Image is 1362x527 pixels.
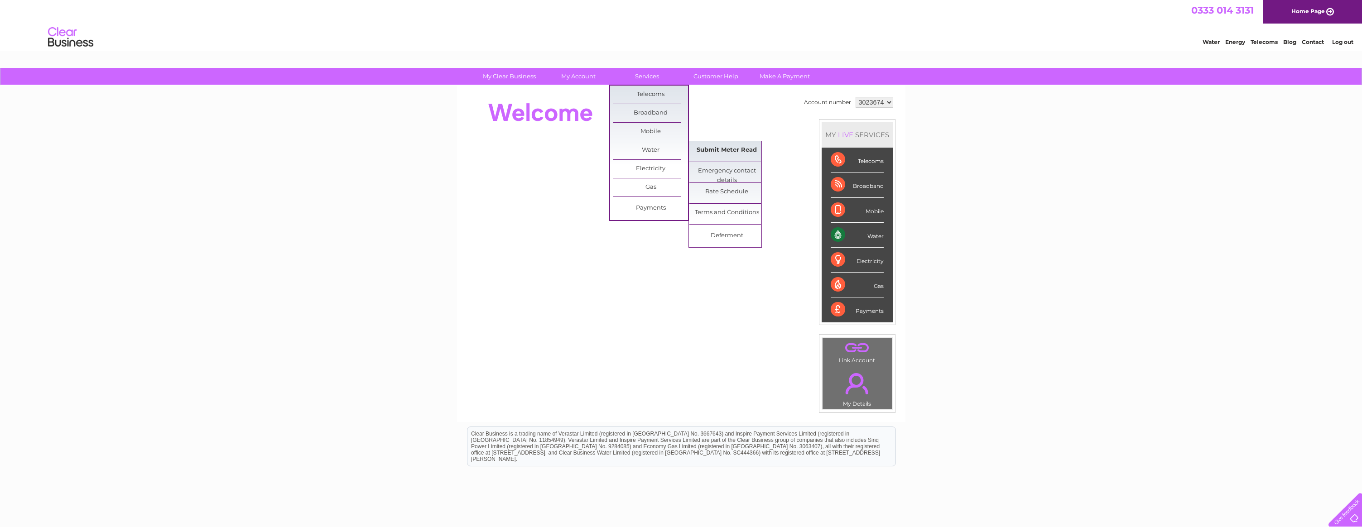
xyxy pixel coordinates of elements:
a: 0333 014 3131 [1191,5,1254,16]
a: Deferment [689,227,764,245]
div: MY SERVICES [822,122,893,148]
a: Payments [613,199,688,217]
a: Submit Meter Read [689,141,764,159]
a: Emergency contact details [689,162,764,180]
div: Water [831,223,884,248]
a: Blog [1283,38,1296,45]
div: Broadband [831,172,884,197]
img: logo.png [48,24,94,51]
a: Telecoms [1251,38,1278,45]
div: Payments [831,297,884,322]
a: Services [610,68,684,85]
a: Energy [1225,38,1245,45]
a: Water [1203,38,1220,45]
div: Telecoms [831,148,884,172]
a: Make A Payment [747,68,822,85]
a: My Clear Business [472,68,547,85]
td: Account number [802,95,853,110]
td: My Details [822,365,892,410]
a: Gas [613,178,688,196]
a: Telecoms [613,86,688,104]
a: Rate Schedule [689,183,764,201]
a: . [825,340,890,356]
a: Broadband [613,104,688,122]
a: Electricity [613,160,688,178]
div: Electricity [831,248,884,273]
div: Gas [831,273,884,297]
a: Terms and Conditions [689,204,764,222]
a: Log out [1332,38,1353,45]
a: Mobile [613,123,688,141]
a: Contact [1302,38,1324,45]
a: . [825,368,890,399]
td: Link Account [822,337,892,366]
div: LIVE [836,130,855,139]
a: Customer Help [679,68,753,85]
a: My Account [541,68,616,85]
a: Water [613,141,688,159]
div: Mobile [831,198,884,223]
div: Clear Business is a trading name of Verastar Limited (registered in [GEOGRAPHIC_DATA] No. 3667643... [467,5,895,44]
